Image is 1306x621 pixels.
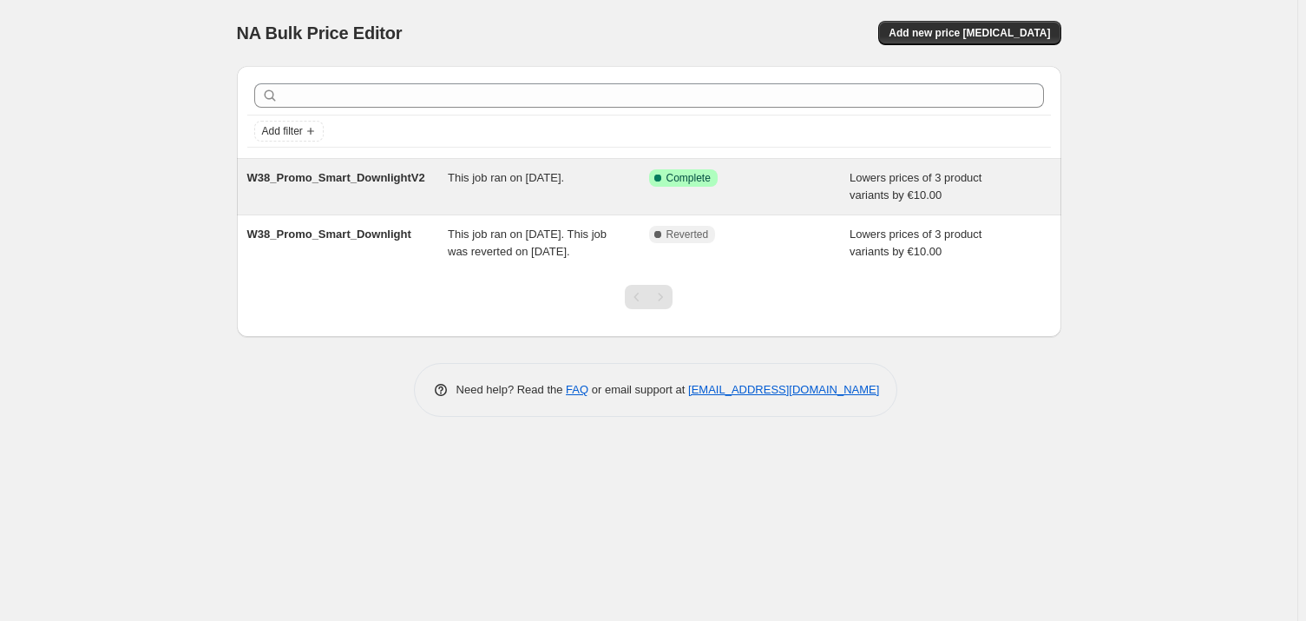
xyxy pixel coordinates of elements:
span: This job ran on [DATE]. [448,171,564,184]
nav: Pagination [625,285,673,309]
a: [EMAIL_ADDRESS][DOMAIN_NAME] [688,383,879,396]
button: Add filter [254,121,324,142]
span: or email support at [588,383,688,396]
span: Lowers prices of 3 product variants by €10.00 [850,228,981,258]
span: Complete [666,171,711,185]
span: Lowers prices of 3 product variants by €10.00 [850,171,981,201]
span: This job ran on [DATE]. This job was reverted on [DATE]. [448,228,607,258]
span: Add new price [MEDICAL_DATA] [889,26,1050,40]
span: Reverted [666,228,709,241]
span: W38_Promo_Smart_DownlightV2 [247,171,425,184]
span: W38_Promo_Smart_Downlight [247,228,411,241]
span: Need help? Read the [456,383,567,396]
span: Add filter [262,124,303,138]
span: NA Bulk Price Editor [237,23,403,43]
button: Add new price [MEDICAL_DATA] [878,21,1060,45]
a: FAQ [566,383,588,396]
